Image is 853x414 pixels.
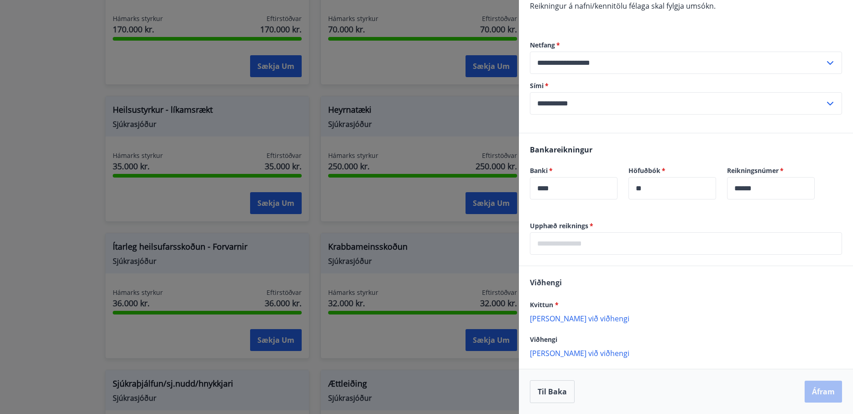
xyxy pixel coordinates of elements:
[628,166,716,175] label: Höfuðbók
[530,278,562,288] span: Viðhengi
[530,335,557,344] span: Viðhengi
[530,380,575,403] button: Til baka
[727,166,815,175] label: Reikningsnúmer
[530,221,842,231] label: Upphæð reiknings
[530,1,716,11] span: Reikningur á nafni/kennitölu félaga skal fylgja umsókn.
[530,300,559,309] span: Kvittun
[530,81,842,90] label: Sími
[530,41,842,50] label: Netfang
[530,166,618,175] label: Banki
[530,348,842,357] p: [PERSON_NAME] við viðhengi
[530,145,592,155] span: Bankareikningur
[530,232,842,255] div: Upphæð reiknings
[530,314,842,323] p: [PERSON_NAME] við viðhengi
